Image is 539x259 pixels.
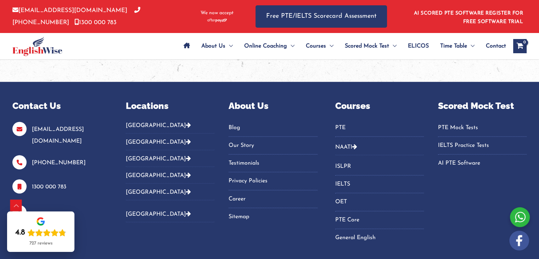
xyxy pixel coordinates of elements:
[345,34,389,59] span: Scored Mock Test
[229,99,317,113] p: About Us
[440,34,467,59] span: Time Table
[126,99,214,113] p: Locations
[438,122,527,169] nav: Menu
[15,228,66,238] div: Rating: 4.8 out of 5
[178,34,506,59] nav: Site Navigation: Main Menu
[238,34,300,59] a: Online CoachingMenu Toggle
[335,99,424,113] p: Courses
[335,138,424,155] button: NAATI
[126,122,214,133] button: [GEOGRAPHIC_DATA]
[300,34,339,59] a: CoursesMenu Toggle
[29,241,52,246] div: 727 reviews
[509,231,529,250] img: white-facebook.png
[126,189,191,195] a: [GEOGRAPHIC_DATA]
[486,34,506,59] span: Contact
[438,157,527,169] a: AI PTE Software
[306,34,326,59] span: Courses
[74,20,117,26] a: 1300 000 783
[438,99,527,113] p: Scored Mock Test
[438,122,527,133] a: PTE Mock Tests
[229,122,317,133] a: Blog
[339,34,402,59] a: Scored Mock TestMenu Toggle
[335,160,424,172] a: ISLPR
[408,34,429,59] span: ELICOS
[513,39,527,53] a: View Shopping Cart, empty
[438,139,527,151] a: IELTS Practice Tests
[287,34,294,59] span: Menu Toggle
[32,160,86,165] a: [PHONE_NUMBER]
[32,126,84,144] a: [EMAIL_ADDRESS][DOMAIN_NAME]
[32,184,66,189] a: 1300 000 783
[256,5,387,28] a: Free PTE/IELTS Scorecard Assessment
[402,34,434,59] a: ELICOS
[229,193,317,205] a: Career
[229,99,317,231] aside: Footer Widget 3
[229,157,317,169] a: Testimonials
[467,34,475,59] span: Menu Toggle
[12,99,108,113] p: Contact Us
[335,160,424,243] nav: Menu
[126,167,214,183] button: [GEOGRAPHIC_DATA]
[229,122,317,223] nav: Menu
[207,18,227,22] img: Afterpay-Logo
[126,183,214,200] button: [GEOGRAPHIC_DATA]
[335,178,424,190] a: IELTS
[244,34,287,59] span: Online Coaching
[201,10,234,17] span: We now accept
[410,5,527,28] aside: Header Widget 1
[126,211,191,217] a: [GEOGRAPHIC_DATA]
[335,214,424,226] a: PTE Core
[229,211,317,222] a: Sitemap
[335,144,352,150] a: NAATI
[414,11,523,24] a: AI SCORED PTE SOFTWARE REGISTER FOR FREE SOFTWARE TRIAL
[126,205,214,222] button: [GEOGRAPHIC_DATA]
[434,34,480,59] a: Time TableMenu Toggle
[201,34,225,59] span: About Us
[12,7,127,13] a: [EMAIL_ADDRESS][DOMAIN_NAME]
[12,37,62,56] img: cropped-ew-logo
[126,133,214,150] button: [GEOGRAPHIC_DATA]
[229,139,317,151] a: Our Story
[335,122,424,133] a: PTE
[335,122,424,137] nav: Menu
[12,7,140,25] a: [PHONE_NUMBER]
[326,34,333,59] span: Menu Toggle
[12,99,108,219] aside: Footer Widget 1
[335,232,424,243] a: General English
[15,228,25,238] div: 4.8
[225,34,233,59] span: Menu Toggle
[480,34,506,59] a: Contact
[335,196,424,208] a: OET
[229,175,317,187] a: Privacy Policies
[335,99,424,252] aside: Footer Widget 4
[196,34,238,59] a: About UsMenu Toggle
[389,34,397,59] span: Menu Toggle
[126,150,214,167] button: [GEOGRAPHIC_DATA]
[126,99,214,227] aside: Footer Widget 2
